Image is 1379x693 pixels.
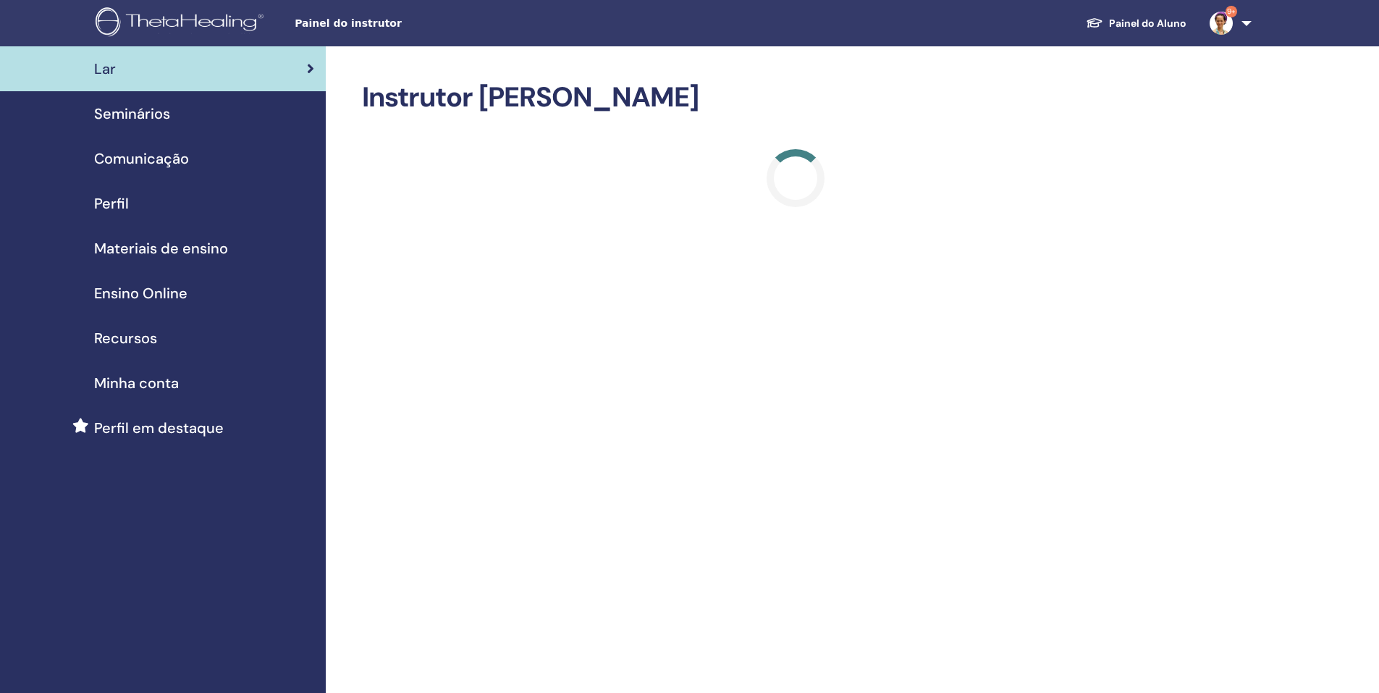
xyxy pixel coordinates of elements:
[1210,12,1233,35] img: default.jpg
[94,193,129,214] span: Perfil
[94,282,187,304] span: Ensino Online
[1226,6,1237,17] span: 9+
[96,7,269,40] img: logo.png
[94,372,179,394] span: Minha conta
[94,148,189,169] span: Comunicação
[94,58,116,80] span: Lar
[94,327,157,349] span: Recursos
[362,81,1230,114] h2: Instrutor [PERSON_NAME]
[94,417,224,439] span: Perfil em destaque
[94,238,228,259] span: Materiais de ensino
[295,16,512,31] span: Painel do instrutor
[94,103,170,125] span: Seminários
[1074,10,1198,37] a: Painel do Aluno
[1086,17,1103,29] img: graduation-cap-white.svg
